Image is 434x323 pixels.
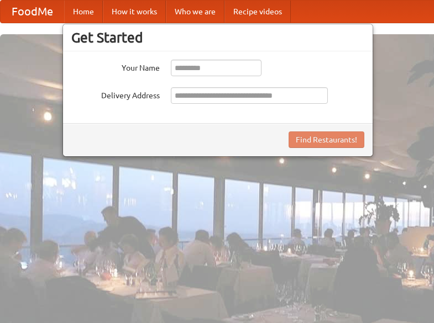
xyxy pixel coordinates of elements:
[166,1,224,23] a: Who we are
[289,131,364,148] button: Find Restaurants!
[71,87,160,101] label: Delivery Address
[1,1,64,23] a: FoodMe
[103,1,166,23] a: How it works
[224,1,291,23] a: Recipe videos
[71,60,160,73] label: Your Name
[64,1,103,23] a: Home
[71,29,364,46] h3: Get Started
